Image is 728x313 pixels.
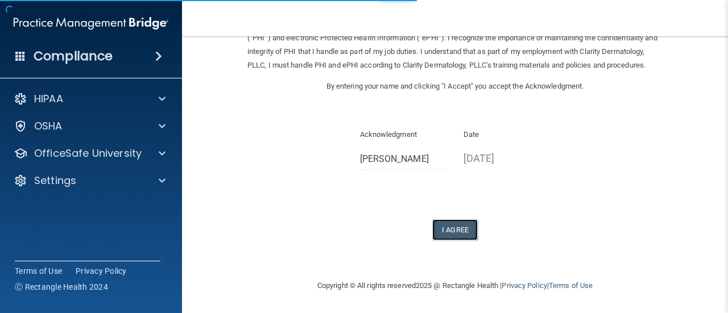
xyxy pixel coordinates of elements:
p: HIPAA [34,92,63,106]
a: Settings [14,174,166,187]
a: HIPAA [14,92,166,106]
span: Ⓒ Rectangle Health 2024 [15,281,108,293]
a: Terms of Use [15,265,62,277]
a: Privacy Policy [502,281,547,290]
a: OfficeSafe University [14,147,166,160]
h4: Compliance [34,48,113,64]
input: Full Name [360,149,447,170]
p: I, , certify that I have received and understand Clarity Dermatology, PLLC's HIPAA training mater... [247,4,663,72]
p: OSHA [34,119,63,133]
div: Copyright © All rights reserved 2025 @ Rectangle Health | | [247,268,663,304]
a: OSHA [14,119,166,133]
a: Privacy Policy [76,265,127,277]
p: Acknowledgment [360,128,447,141]
p: Date [464,128,551,141]
img: PMB logo [14,12,168,35]
p: OfficeSafe University [34,147,142,160]
button: I Agree [432,219,478,240]
a: Terms of Use [549,281,593,290]
p: [DATE] [464,149,551,168]
p: Settings [34,174,76,187]
p: By entering your name and clicking "I Accept" you accept the Acknowledgment. [247,80,663,93]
